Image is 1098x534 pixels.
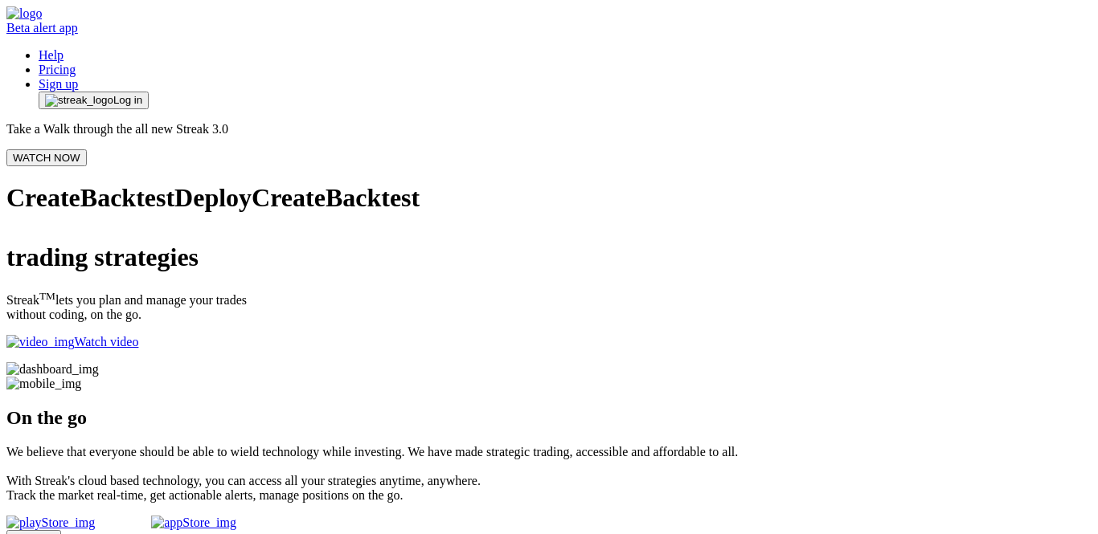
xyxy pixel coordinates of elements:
span: Log in [113,94,142,107]
a: Sign up [39,77,78,91]
span: Beta alert app [6,21,78,35]
button: streak_logoLog in [39,92,149,109]
img: logo [6,6,42,21]
p: We believe that everyone should be able to wield technology while investing. We have made strateg... [6,445,1092,503]
img: mobile_img [6,377,81,391]
span: Backtest [80,183,174,212]
p: Take a Walk through the all new Streak 3.0 [6,122,1092,137]
img: video_img [6,335,74,349]
span: Backtest [326,183,420,212]
img: dashboard_img [6,362,99,377]
span: trading strategies [6,243,199,271]
sup: TM [39,290,55,302]
img: playStore_img [6,516,95,530]
span: Create [6,183,80,212]
a: logoBeta alert app [6,21,1092,35]
span: Create [252,183,326,212]
img: appStore_img [151,516,236,530]
button: WATCH NOW [6,149,87,166]
img: streak_logo [45,94,113,107]
a: Pricing [39,63,76,76]
p: Watch video [6,335,1092,349]
span: Deploy [174,183,252,212]
h2: On the go [6,407,1092,429]
a: Help [39,48,64,62]
p: Streak lets you plan and manage your trades without coding, on the go. [6,290,1092,322]
a: video_imgWatch video [6,335,1092,349]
